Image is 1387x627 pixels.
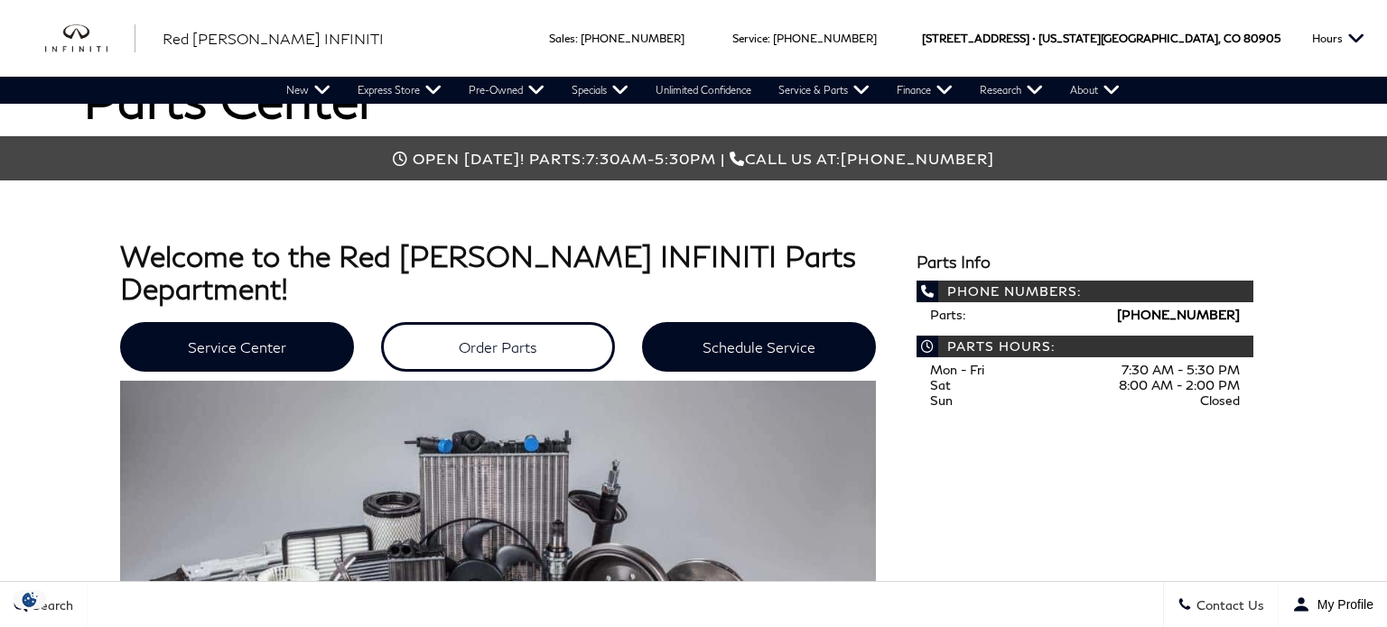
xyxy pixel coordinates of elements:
a: [PHONE_NUMBER] [1117,307,1240,322]
a: Red [PERSON_NAME] INFINITI [163,28,384,50]
nav: Main Navigation [273,77,1133,104]
span: Parts Hours: [917,336,1253,357]
a: Order Parts [381,322,615,372]
a: Schedule Service [642,322,876,372]
span: | [721,150,725,167]
span: Mon - Fri [930,362,984,377]
section: Click to Open Cookie Consent Modal [9,590,51,609]
span: [PHONE_NUMBER] [841,150,994,167]
a: [STREET_ADDRESS] • [US_STATE][GEOGRAPHIC_DATA], CO 80905 [922,32,1280,45]
span: 8:00 AM - 2:00 PM [1119,377,1240,392]
span: Search [28,597,73,613]
a: About [1057,77,1133,104]
span: Closed [1200,392,1240,408]
span: Phone Numbers: [917,281,1253,302]
a: Specials [558,77,642,104]
h3: Parts Info [917,254,1253,272]
span: My Profile [1310,597,1373,612]
span: Service [732,32,768,45]
strong: Welcome to the Red [PERSON_NAME] INFINITI Parts Department! [120,238,856,305]
span: Open [DATE]! [413,150,525,167]
a: [PHONE_NUMBER] [581,32,684,45]
a: New [273,77,344,104]
a: Pre-Owned [455,77,558,104]
span: 7:30am-5:30pm [586,150,716,167]
h1: Parts Center [83,71,1304,127]
span: Sales [549,32,575,45]
span: Sat [930,377,951,392]
span: Red [PERSON_NAME] INFINITI [163,30,384,47]
a: Service & Parts [765,77,883,104]
a: infiniti [45,24,135,53]
span: Contact Us [1192,597,1264,613]
span: Parts: [529,150,586,167]
a: Unlimited Confidence [642,77,765,104]
img: INFINITI [45,24,135,53]
a: Finance [883,77,966,104]
span: : [768,32,770,45]
span: Parts: [930,307,965,322]
span: Sun [930,392,953,408]
a: Express Store [344,77,455,104]
div: Call us at: [96,150,1292,167]
a: Service Center [120,322,354,372]
span: 7:30 AM - 5:30 PM [1122,362,1240,377]
button: Open user profile menu [1279,582,1387,627]
a: [PHONE_NUMBER] [773,32,877,45]
img: Opt-Out Icon [9,590,51,609]
a: Research [966,77,1057,104]
span: : [575,32,578,45]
